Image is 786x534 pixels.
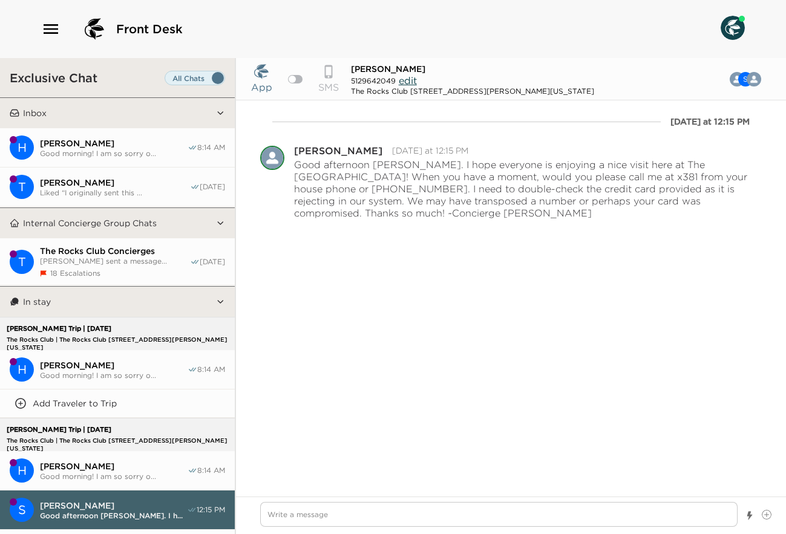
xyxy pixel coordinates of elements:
button: Show templates [745,505,754,526]
p: [PERSON_NAME] Trip | [DATE] [4,426,265,434]
div: S [10,498,34,522]
div: Hannah Holloway [10,458,34,483]
span: Good morning! I am so sorry o... [40,149,188,158]
p: Internal Concierge Group Chats [23,218,157,229]
div: Todd Harris [10,175,34,199]
div: H [10,135,34,160]
span: [DATE] [200,182,225,192]
h3: Exclusive Chat [10,70,97,85]
span: 8:14 AM [197,143,225,152]
p: The Rocks Club | The Rocks Club [STREET_ADDRESS][PERSON_NAME][US_STATE] [4,437,265,444]
div: [DATE] at 12:15 PM [670,116,750,128]
img: T [747,72,761,86]
div: Hannah Holloway [10,135,34,160]
p: Inbox [23,108,47,119]
span: 12:15 PM [197,505,225,515]
span: [PERSON_NAME] [40,500,187,511]
div: Laura Wallace [260,146,284,170]
p: Good afternoon [PERSON_NAME]. I hope everyone is enjoying a nice visit here at The [GEOGRAPHIC_DA... [294,158,762,219]
button: Inbox [19,98,216,128]
span: 8:14 AM [197,365,225,374]
span: [DATE] [200,257,225,267]
span: Good morning! I am so sorry o... [40,371,188,380]
img: logo [80,15,109,44]
span: The Rocks Club Concierges [40,246,190,256]
img: User [721,16,745,40]
span: Good afternoon [PERSON_NAME]. I h... [40,511,187,520]
div: Hannah Holloway [10,357,34,382]
div: H [10,357,34,382]
button: TSL [716,67,771,91]
span: [PERSON_NAME] [351,63,425,74]
span: 5129642049 [351,76,396,85]
div: T [10,175,34,199]
label: Set all destinations [165,71,225,85]
textarea: Write a message [260,502,738,527]
span: 8:14 AM [197,466,225,475]
button: In stay [19,287,216,317]
span: [PERSON_NAME] [40,138,188,149]
span: [PERSON_NAME] [40,360,188,371]
div: H [10,458,34,483]
div: Stephen Byrne [10,498,34,522]
div: The Rocks Club Concierge Team [747,72,761,86]
img: L [260,146,284,170]
time: 2025-08-31T19:15:02.532Z [392,145,468,156]
button: Internal Concierge Group Chats [19,208,216,238]
span: Front Desk [116,21,183,37]
p: Add Traveler to Trip [33,398,117,409]
div: The Rocks Club [STREET_ADDRESS][PERSON_NAME][US_STATE] [351,86,594,96]
p: [PERSON_NAME] Trip | [DATE] [4,325,265,333]
span: [PERSON_NAME] sent a message... [40,256,190,265]
p: App [251,80,272,94]
div: The Rocks Club [10,250,34,274]
span: Good morning! I am so sorry o... [40,472,188,481]
p: In stay [23,296,51,307]
span: [PERSON_NAME] [40,461,188,472]
span: [PERSON_NAME] [40,177,190,188]
span: 18 Escalations [50,269,100,278]
span: edit [399,74,417,86]
p: SMS [318,80,339,94]
span: Liked “I originally sent this ... [40,188,190,197]
div: T [10,250,34,274]
div: [PERSON_NAME] [294,146,382,155]
p: The Rocks Club | The Rocks Club [STREET_ADDRESS][PERSON_NAME][US_STATE] [4,336,265,344]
